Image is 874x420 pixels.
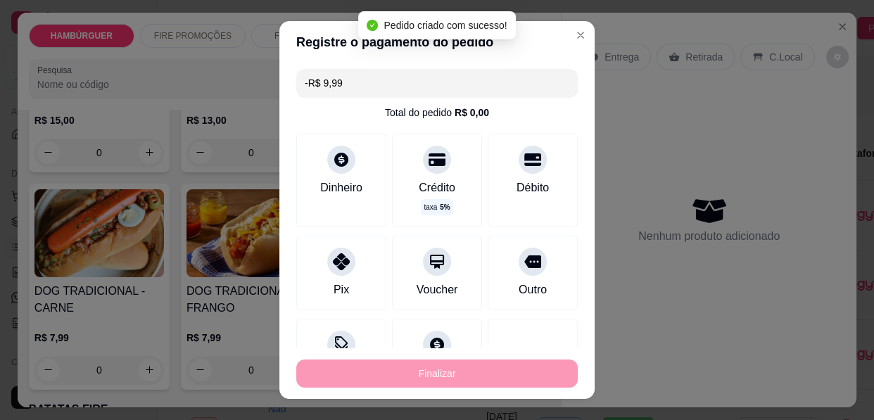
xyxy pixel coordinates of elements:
[367,20,378,31] span: check-circle
[519,281,547,298] div: Outro
[517,179,549,196] div: Débito
[424,202,450,212] p: taxa
[455,106,489,120] div: R$ 0,00
[440,202,450,212] span: 5 %
[419,179,455,196] div: Crédito
[569,24,592,46] button: Close
[334,281,349,298] div: Pix
[320,179,362,196] div: Dinheiro
[279,21,595,63] header: Registre o pagamento do pedido
[417,281,458,298] div: Voucher
[385,106,489,120] div: Total do pedido
[384,20,507,31] span: Pedido criado com sucesso!
[305,69,569,97] input: Ex.: hambúrguer de cordeiro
